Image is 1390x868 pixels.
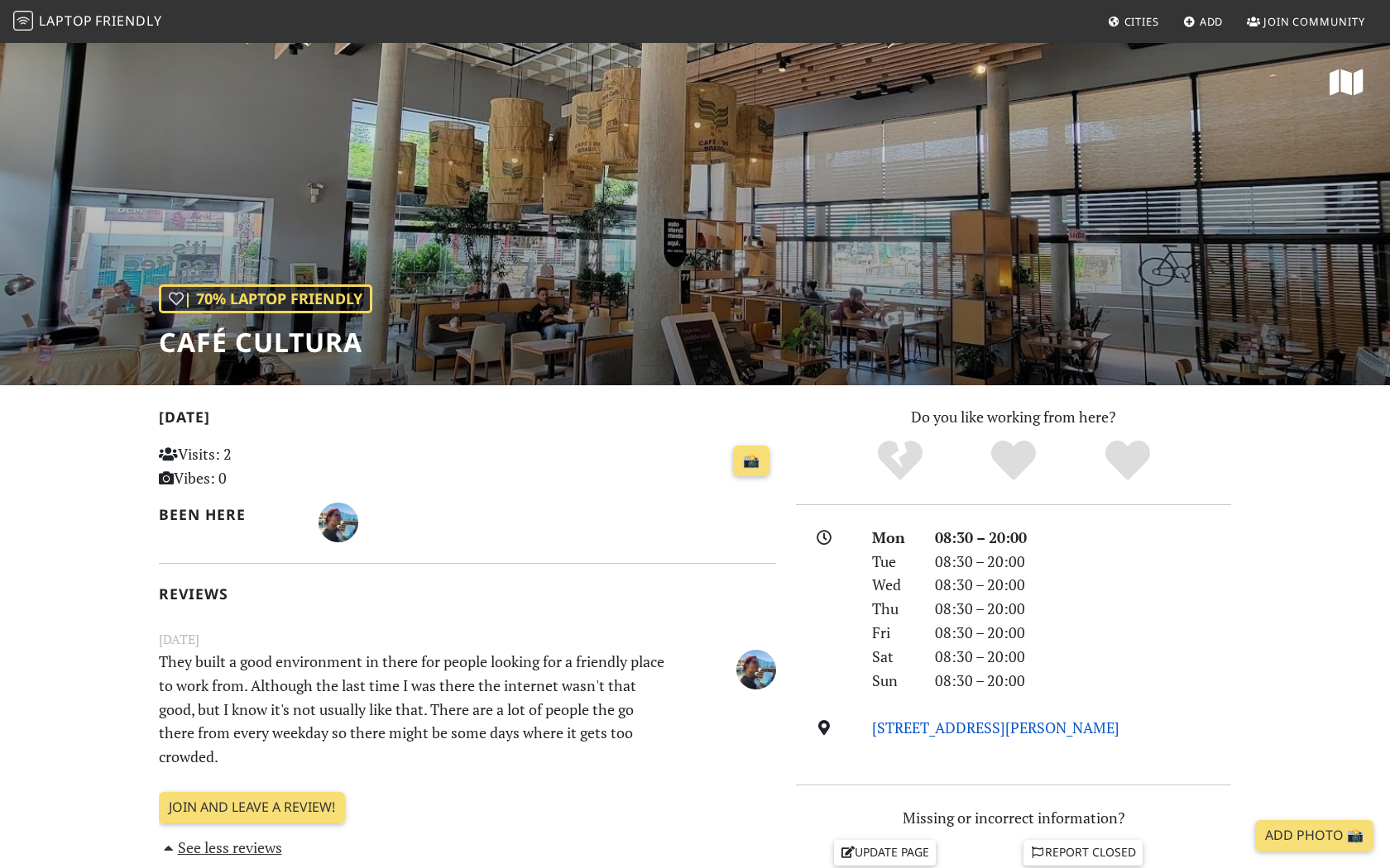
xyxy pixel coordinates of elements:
p: Do you like working from here? [796,405,1231,429]
div: 08:30 – 20:00 [925,621,1241,645]
img: 3207-lucas.jpg [319,503,358,542]
span: Laptop [39,12,93,30]
div: Tue [862,550,925,574]
a: Join Community [1240,7,1372,36]
h2: Reviews [159,585,776,603]
div: Mon [862,526,925,550]
span: Add [1200,14,1224,29]
a: LaptopFriendly LaptopFriendly [13,7,162,36]
img: LaptopFriendly [13,11,33,31]
div: Thu [862,597,925,621]
a: Add Photo 📸 [1255,820,1373,851]
a: Join and leave a review! [159,792,345,823]
small: [DATE] [149,629,786,650]
div: 08:30 – 20:00 [925,526,1241,550]
a: See less reviews [159,837,282,857]
a: Update page [834,840,937,865]
span: Friendly [95,12,161,30]
div: Definitely! [1071,438,1185,484]
div: 08:30 – 20:00 [925,573,1241,597]
div: Yes [956,438,1071,484]
span: Cities [1124,14,1159,29]
div: Fri [862,621,925,645]
div: 08:30 – 20:00 [925,645,1241,669]
a: Add [1177,7,1230,36]
span: Join Community [1263,14,1365,29]
div: 08:30 – 20:00 [925,597,1241,621]
div: Sun [862,669,925,693]
a: 📸 [733,446,769,477]
a: [STREET_ADDRESS][PERSON_NAME] [872,718,1119,737]
a: Report closed [1023,840,1143,865]
span: Lucas Picollo [736,657,776,677]
p: They built a good environment in there for people looking for a friendly place to work from. Alth... [149,650,680,769]
a: Cities [1101,7,1166,36]
h1: Café Cultura [159,327,372,358]
h2: [DATE] [159,408,776,432]
span: Lucas Picollo [319,511,358,531]
div: Wed [862,573,925,597]
p: Visits: 2 Vibes: 0 [159,442,352,490]
div: Sat [862,645,925,669]
p: Missing or incorrect information? [796,806,1231,830]
h2: Been here [159,506,299,523]
div: 08:30 – 20:00 [925,550,1241,574]
img: 3207-lucas.jpg [736,650,776,689]
div: | 70% Laptop Friendly [159,284,372,313]
div: No [843,438,957,484]
div: 08:30 – 20:00 [925,669,1241,693]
